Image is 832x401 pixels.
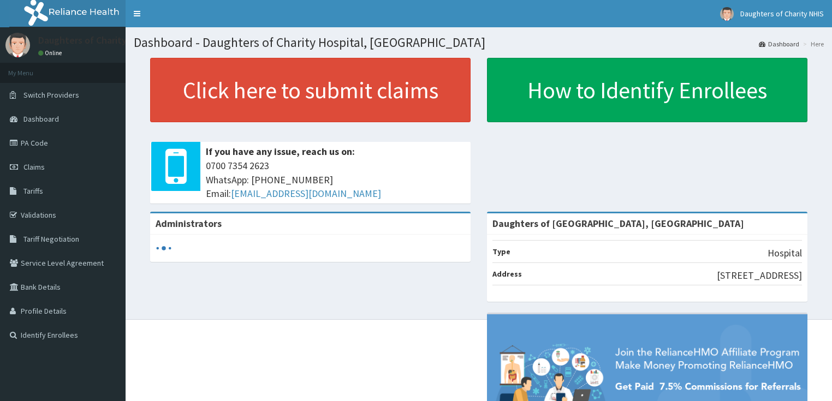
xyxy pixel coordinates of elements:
b: Type [492,247,510,256]
b: Administrators [156,217,222,230]
img: User Image [5,33,30,57]
span: Tariffs [23,186,43,196]
span: Dashboard [23,114,59,124]
span: Daughters of Charity NHIS [740,9,824,19]
strong: Daughters of [GEOGRAPHIC_DATA], [GEOGRAPHIC_DATA] [492,217,744,230]
a: Online [38,49,64,57]
a: [EMAIL_ADDRESS][DOMAIN_NAME] [231,187,381,200]
b: Address [492,269,522,279]
span: 0700 7354 2623 WhatsApp: [PHONE_NUMBER] Email: [206,159,465,201]
a: How to Identify Enrollees [487,58,807,122]
span: Switch Providers [23,90,79,100]
p: Hospital [768,246,802,260]
svg: audio-loading [156,240,172,256]
span: Tariff Negotiation [23,234,79,244]
p: [STREET_ADDRESS] [717,268,802,283]
a: Dashboard [759,39,799,49]
b: If you have any issue, reach us on: [206,145,355,158]
li: Here [800,39,824,49]
span: Claims [23,162,45,172]
p: Daughters of Charity NHIS [38,35,150,45]
img: User Image [720,7,734,21]
h1: Dashboard - Daughters of Charity Hospital, [GEOGRAPHIC_DATA] [134,35,824,50]
a: Click here to submit claims [150,58,471,122]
